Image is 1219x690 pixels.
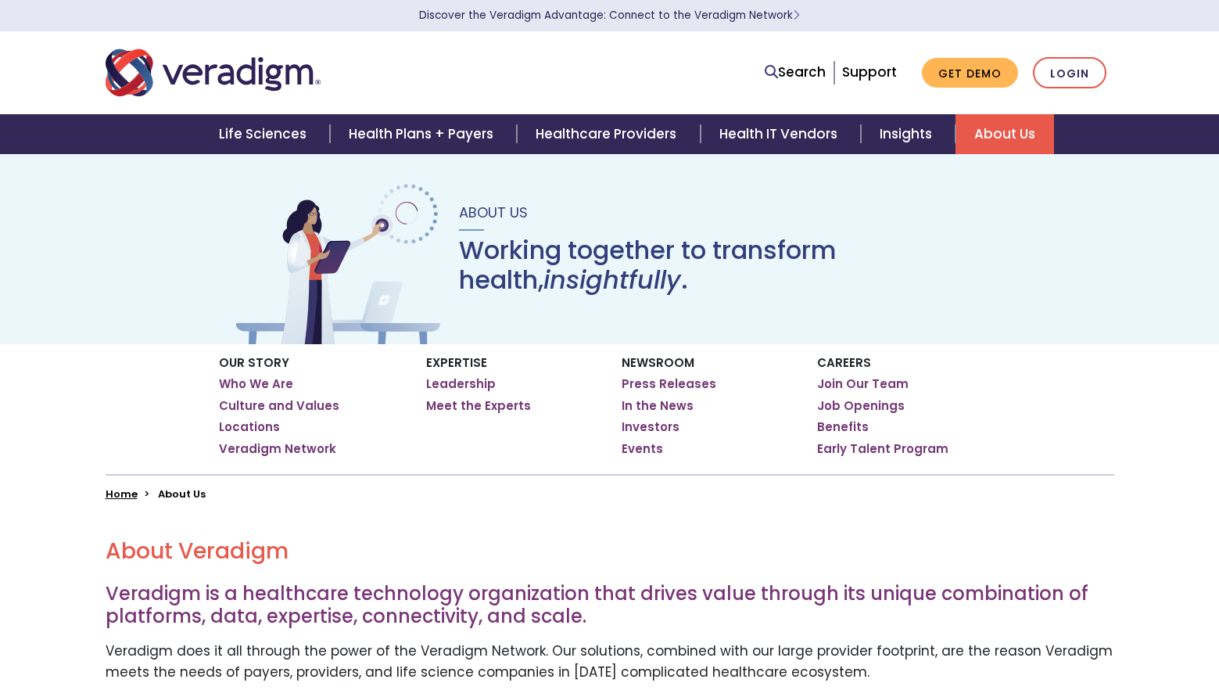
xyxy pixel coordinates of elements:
[219,376,293,392] a: Who We Are
[793,8,800,23] span: Learn More
[1033,57,1106,89] a: Login
[106,641,1114,683] p: Veradigm does it all through the power of the Veradigm Network. Our solutions, combined with our ...
[817,398,905,414] a: Job Openings
[765,62,826,83] a: Search
[219,419,280,435] a: Locations
[622,419,679,435] a: Investors
[419,8,800,23] a: Discover the Veradigm Advantage: Connect to the Veradigm NetworkLearn More
[517,114,700,154] a: Healthcare Providers
[622,376,716,392] a: Press Releases
[106,538,1114,565] h2: About Veradigm
[817,419,869,435] a: Benefits
[219,441,336,457] a: Veradigm Network
[922,58,1018,88] a: Get Demo
[459,235,988,296] h1: Working together to transform health, .
[106,583,1114,628] h3: Veradigm is a healthcare technology organization that drives value through its unique combination...
[622,398,694,414] a: In the News
[106,47,321,99] img: Veradigm logo
[817,376,909,392] a: Join Our Team
[842,63,897,81] a: Support
[817,441,948,457] a: Early Talent Program
[426,398,531,414] a: Meet the Experts
[330,114,517,154] a: Health Plans + Payers
[106,487,138,501] a: Home
[200,114,330,154] a: Life Sciences
[955,114,1054,154] a: About Us
[459,203,528,222] span: About Us
[543,262,681,297] em: insightfully
[219,398,339,414] a: Culture and Values
[622,441,663,457] a: Events
[861,114,955,154] a: Insights
[701,114,861,154] a: Health IT Vendors
[426,376,496,392] a: Leadership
